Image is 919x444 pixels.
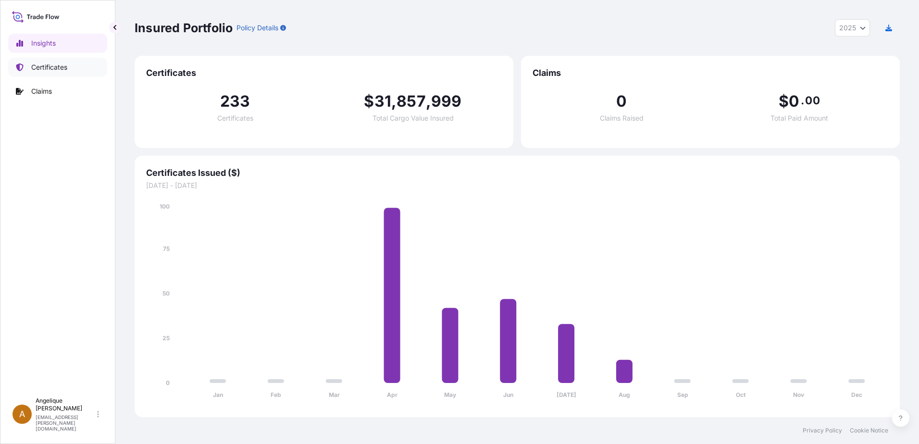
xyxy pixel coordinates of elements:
[600,115,644,122] span: Claims Raised
[770,115,828,122] span: Total Paid Amount
[839,23,856,33] span: 2025
[793,391,805,398] tspan: Nov
[736,391,746,398] tspan: Oct
[557,391,576,398] tspan: [DATE]
[805,97,820,104] span: 00
[160,203,170,210] tspan: 100
[236,23,278,33] p: Policy Details
[8,58,107,77] a: Certificates
[397,94,426,109] span: 857
[779,94,789,109] span: $
[19,409,25,419] span: A
[162,334,170,342] tspan: 25
[36,414,95,432] p: [EMAIL_ADDRESS][PERSON_NAME][DOMAIN_NAME]
[166,379,170,386] tspan: 0
[146,167,888,179] span: Certificates Issued ($)
[364,94,374,109] span: $
[426,94,431,109] span: ,
[31,86,52,96] p: Claims
[801,97,804,104] span: .
[162,290,170,297] tspan: 50
[146,181,888,190] span: [DATE] - [DATE]
[163,245,170,252] tspan: 75
[503,391,513,398] tspan: Jun
[271,391,281,398] tspan: Feb
[444,391,457,398] tspan: May
[391,94,397,109] span: ,
[677,391,688,398] tspan: Sep
[374,94,391,109] span: 31
[213,391,223,398] tspan: Jan
[135,20,233,36] p: Insured Portfolio
[387,391,397,398] tspan: Apr
[373,115,454,122] span: Total Cargo Value Insured
[616,94,627,109] span: 0
[329,391,340,398] tspan: Mar
[431,94,462,109] span: 999
[36,397,95,412] p: Angelique [PERSON_NAME]
[8,34,107,53] a: Insights
[8,82,107,101] a: Claims
[850,427,888,434] a: Cookie Notice
[789,94,799,109] span: 0
[803,427,842,434] a: Privacy Policy
[217,115,253,122] span: Certificates
[619,391,630,398] tspan: Aug
[220,94,250,109] span: 233
[31,62,67,72] p: Certificates
[146,67,502,79] span: Certificates
[31,38,56,48] p: Insights
[533,67,888,79] span: Claims
[835,19,870,37] button: Year Selector
[851,391,862,398] tspan: Dec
